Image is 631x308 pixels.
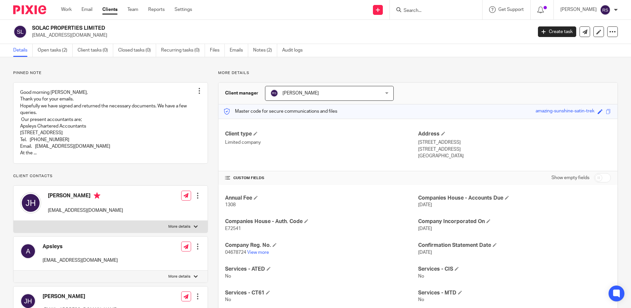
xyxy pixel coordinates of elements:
[13,173,208,179] p: Client contacts
[161,44,205,57] a: Recurring tasks (0)
[82,6,92,13] a: Email
[247,250,269,255] a: View more
[148,6,165,13] a: Reports
[48,207,123,214] p: [EMAIL_ADDRESS][DOMAIN_NAME]
[13,5,46,14] img: Pixie
[418,226,432,231] span: [DATE]
[43,257,118,264] p: [EMAIL_ADDRESS][DOMAIN_NAME]
[102,6,117,13] a: Clients
[118,44,156,57] a: Closed tasks (0)
[403,8,462,14] input: Search
[551,174,589,181] label: Show empty fields
[418,242,611,249] h4: Confirmation Statement Date
[600,5,611,15] img: svg%3E
[225,195,418,202] h4: Annual Fee
[225,175,418,181] h4: CUSTOM FIELDS
[20,243,36,259] img: svg%3E
[13,44,33,57] a: Details
[175,6,192,13] a: Settings
[43,243,118,250] h4: Apsleys
[498,7,524,12] span: Get Support
[218,70,618,76] p: More details
[536,108,594,115] div: amazing-sunshine-satin-trek
[418,139,611,146] p: [STREET_ADDRESS]
[418,274,424,279] span: No
[418,146,611,153] p: [STREET_ADDRESS]
[225,289,418,296] h4: Services - CT61
[418,203,432,207] span: [DATE]
[223,108,337,115] p: Master code for secure communications and files
[225,131,418,137] h4: Client type
[230,44,248,57] a: Emails
[418,153,611,159] p: [GEOGRAPHIC_DATA]
[225,250,246,255] span: 04678724
[48,192,123,201] h4: [PERSON_NAME]
[210,44,225,57] a: Files
[418,266,611,273] h4: Services - CIS
[253,44,277,57] a: Notes (2)
[225,90,258,96] h3: Client manager
[61,6,72,13] a: Work
[418,250,432,255] span: [DATE]
[78,44,113,57] a: Client tasks (0)
[418,218,611,225] h4: Company Incorporated On
[225,274,231,279] span: No
[168,224,190,229] p: More details
[418,297,424,302] span: No
[38,44,73,57] a: Open tasks (2)
[225,218,418,225] h4: Companies House - Auth. Code
[168,274,190,279] p: More details
[43,293,118,300] h4: [PERSON_NAME]
[94,192,100,199] i: Primary
[418,289,611,296] h4: Services - MTD
[225,297,231,302] span: No
[32,32,528,39] p: [EMAIL_ADDRESS][DOMAIN_NAME]
[13,25,27,39] img: svg%3E
[418,195,611,202] h4: Companies House - Accounts Due
[538,26,576,37] a: Create task
[270,89,278,97] img: svg%3E
[225,139,418,146] p: Limited company
[32,25,429,32] h2: SOLAC PROPERTIES LIMITED
[560,6,597,13] p: [PERSON_NAME]
[20,192,41,213] img: svg%3E
[225,226,241,231] span: E72541
[282,44,308,57] a: Audit logs
[225,266,418,273] h4: Services - ATED
[13,70,208,76] p: Pinned note
[418,131,611,137] h4: Address
[225,242,418,249] h4: Company Reg. No.
[282,91,319,96] span: [PERSON_NAME]
[127,6,138,13] a: Team
[225,203,236,207] span: 1308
